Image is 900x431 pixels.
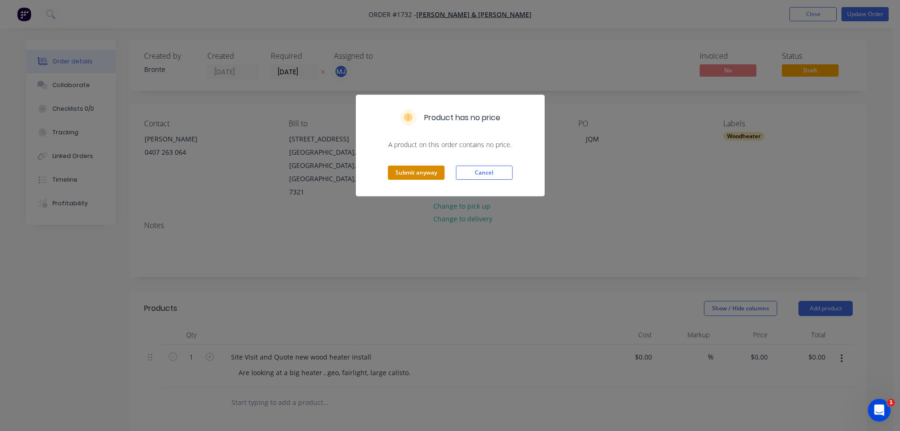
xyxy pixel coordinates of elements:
iframe: Intercom live chat [868,399,891,422]
span: A product on this order contains no price. [368,140,533,150]
h5: Product has no price [424,112,500,123]
span: 1 [887,399,895,406]
button: Cancel [456,166,513,180]
button: Submit anyway [388,166,445,180]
